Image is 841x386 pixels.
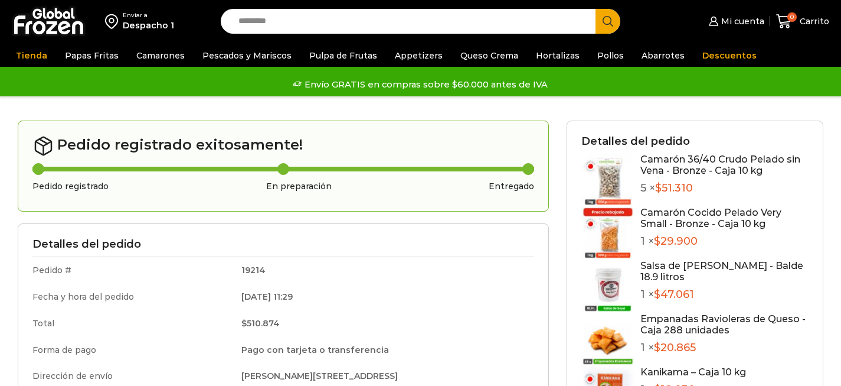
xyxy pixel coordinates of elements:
a: Appetizers [389,44,449,67]
span: $ [654,288,660,301]
a: Camarón Cocido Pelado Very Small - Bronze - Caja 10 kg [640,207,781,229]
p: 1 × [640,342,809,355]
a: Tienda [10,44,53,67]
span: $ [655,181,662,194]
p: 5 × [640,182,809,195]
a: Mi cuenta [706,9,764,33]
bdi: 51.310 [655,181,693,194]
div: Enviar a [123,11,174,20]
h3: En preparación [266,181,332,192]
a: 0 Carrito [776,8,829,35]
button: Search button [595,9,620,34]
td: Forma de pago [32,337,233,364]
a: Pollos [591,44,630,67]
h3: Detalles del pedido [32,238,534,251]
div: Despacho 1 [123,20,174,31]
a: Kanikama – Caja 10 kg [640,366,746,378]
span: $ [654,235,660,248]
td: [DATE] 11:29 [233,284,534,310]
bdi: 47.061 [654,288,694,301]
p: 1 × [640,235,809,248]
a: Queso Crema [454,44,524,67]
td: 19214 [233,257,534,284]
img: address-field-icon.svg [105,11,123,31]
td: Fecha y hora del pedido [32,284,233,310]
a: Salsa de [PERSON_NAME] - Balde 18.9 litros [640,260,803,283]
span: $ [654,341,660,354]
a: Descuentos [696,44,763,67]
p: 1 × [640,288,809,301]
a: Hortalizas [530,44,585,67]
a: Camarón 36/40 Crudo Pelado sin Vena - Bronze - Caja 10 kg [640,154,800,176]
td: Pedido # [32,257,233,284]
h3: Pedido registrado [32,181,109,192]
a: Pulpa de Frutas [303,44,383,67]
bdi: 510.874 [241,318,280,329]
span: 0 [787,12,797,22]
td: Total [32,310,233,337]
h3: Detalles del pedido [581,135,809,148]
a: Empanadas Ravioleras de Queso - Caja 288 unidades [640,313,806,336]
span: $ [241,318,247,329]
span: Mi cuenta [718,15,764,27]
bdi: 20.865 [654,341,696,354]
td: Pago con tarjeta o transferencia [233,337,534,364]
a: Camarones [130,44,191,67]
span: Carrito [797,15,829,27]
bdi: 29.900 [654,235,698,248]
a: Papas Fritas [59,44,125,67]
h2: Pedido registrado exitosamente! [32,135,534,157]
a: Abarrotes [636,44,691,67]
a: Pescados y Mariscos [197,44,297,67]
h3: Entregado [489,181,534,192]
